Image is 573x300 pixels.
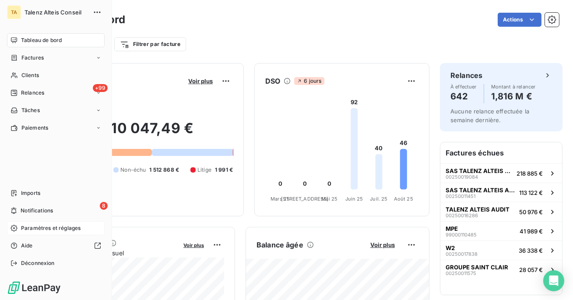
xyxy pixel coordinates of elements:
[114,37,186,51] button: Filtrer par facture
[446,213,478,218] span: 00250016286
[440,142,562,163] h6: Factures échues
[446,206,510,213] span: TALENZ ALTEIS AUDIT
[7,68,105,82] a: Clients
[21,36,62,44] span: Tableau de bord
[21,189,40,197] span: Imports
[21,54,44,62] span: Factures
[446,244,455,251] span: W2
[394,196,413,202] tspan: Août 25
[446,167,513,174] span: SAS TALENZ ALTEIS AUDIT
[93,84,108,92] span: +99
[446,251,478,257] span: 00250017838
[7,221,105,235] a: Paramètres et réglages
[450,89,477,103] h4: 642
[49,120,233,146] h2: 3 410 047,49 €
[345,196,363,202] tspan: Juin 25
[21,89,44,97] span: Relances
[446,225,458,232] span: MPE
[7,186,105,200] a: Imports
[21,259,55,267] span: Déconnexion
[519,208,543,215] span: 50 976 €
[183,242,204,248] span: Voir plus
[543,270,564,291] div: Open Intercom Messenger
[21,124,48,132] span: Paiements
[7,239,105,253] a: Aide
[446,271,476,276] span: 00250011575
[519,189,543,196] span: 113 122 €
[440,163,562,183] button: SAS TALENZ ALTEIS AUDIT00250019084218 885 €
[257,240,303,250] h6: Balance âgée
[271,196,290,202] tspan: Mars 25
[149,166,179,174] span: 1 512 868 €
[265,76,280,86] h6: DSO
[215,166,233,174] span: 1 991 €
[21,106,40,114] span: Tâches
[197,166,211,174] span: Litige
[440,202,562,221] button: TALENZ ALTEIS AUDIT0025001628650 976 €
[446,232,477,237] span: 99000110485
[368,241,397,249] button: Voir plus
[7,5,21,19] div: TA
[450,108,529,124] span: Aucune relance effectuée la semaine dernière.
[498,13,541,27] button: Actions
[450,84,477,89] span: À effectuer
[446,174,478,180] span: 00250019084
[491,84,536,89] span: Montant à relancer
[517,170,543,177] span: 218 885 €
[370,196,387,202] tspan: Juil. 25
[21,242,33,250] span: Aide
[440,260,562,279] button: GROUPE SAINT CLAIR0025001157528 057 €
[7,281,61,295] img: Logo LeanPay
[440,240,562,260] button: W20025001783836 338 €
[440,221,562,240] button: MPE9900011048541 989 €
[21,207,53,215] span: Notifications
[188,78,213,85] span: Voir plus
[294,77,324,85] span: 6 jours
[520,228,543,235] span: 41 989 €
[25,9,88,16] span: Talenz Alteis Conseil
[446,264,508,271] span: GROUPE SAINT CLAIR
[450,70,482,81] h6: Relances
[446,187,516,194] span: SAS TALENZ ALTEIS AUDIT
[7,33,105,47] a: Tableau de bord
[7,103,105,117] a: Tâches
[7,51,105,65] a: Factures
[21,71,39,79] span: Clients
[186,77,215,85] button: Voir plus
[321,196,337,202] tspan: Mai 25
[120,166,146,174] span: Non-échu
[370,241,395,248] span: Voir plus
[100,202,108,210] span: 8
[446,194,475,199] span: 00250011451
[519,247,543,254] span: 36 338 €
[7,86,105,100] a: +99Relances
[21,224,81,232] span: Paramètres et réglages
[281,196,328,202] tspan: [STREET_ADDRESS]
[440,183,562,202] button: SAS TALENZ ALTEIS AUDIT00250011451113 122 €
[181,241,207,249] button: Voir plus
[49,248,177,258] span: Chiffre d'affaires mensuel
[7,121,105,135] a: Paiements
[491,89,536,103] h4: 1,816 M €
[519,266,543,273] span: 28 057 €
